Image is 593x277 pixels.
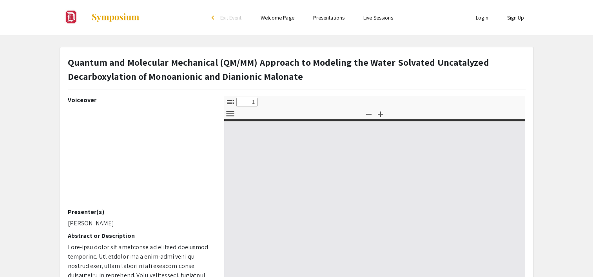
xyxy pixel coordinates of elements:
[362,108,375,119] button: Zoom Out
[212,15,216,20] div: arrow_back_ios
[68,219,212,228] p: [PERSON_NAME]
[91,13,140,22] img: Symposium by ForagerOne
[374,108,387,119] button: Zoom In
[224,96,237,108] button: Toggle Sidebar
[363,14,393,21] a: Live Sessions
[60,8,140,27] a: Undergraduate Research & Scholarship Symposium
[476,14,488,21] a: Login
[68,96,212,104] h2: Voiceover
[313,14,345,21] a: Presentations
[224,108,237,119] button: Tools
[507,14,524,21] a: Sign Up
[68,56,489,83] strong: Quantum and Molecular Mechanical (QM/MM) Approach to Modeling the Water Solvated Uncatalyzed Deca...
[261,14,294,21] a: Welcome Page
[68,232,212,239] h2: Abstract or Description
[60,8,83,27] img: Undergraduate Research & Scholarship Symposium
[68,208,212,216] h2: Presenter(s)
[236,98,258,106] input: Page
[220,14,242,21] span: Exit Event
